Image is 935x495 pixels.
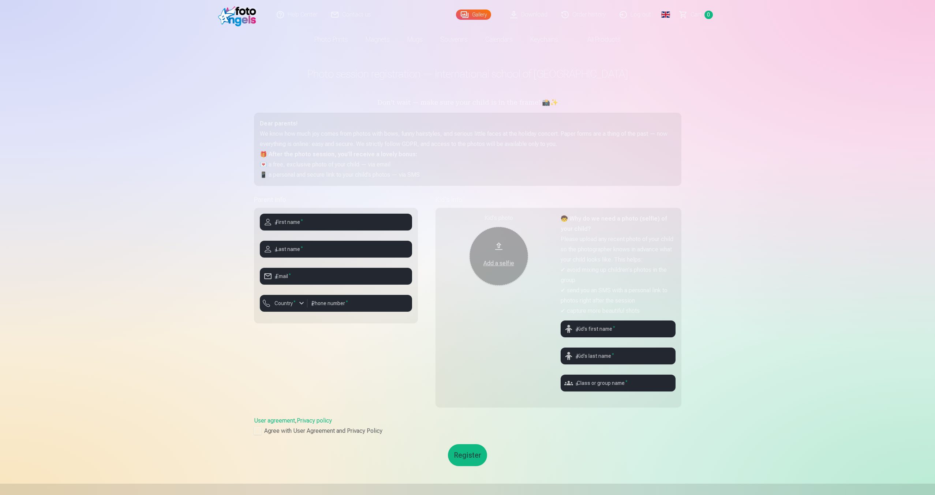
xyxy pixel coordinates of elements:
[561,285,676,306] p: ✔ send you an SMS with a personal link to photos right after the session
[561,306,676,316] p: ✔ capture more beautiful shots
[561,234,676,265] p: Please upload any recent photo of your child so the photographer knows in advance what your child...
[704,11,713,19] span: 0
[399,29,431,50] a: Mugs
[691,10,702,19] span: Сart
[254,195,418,205] h5: Parent info
[254,416,681,435] div: ,
[254,427,681,435] label: Agree with User Agreement and Privacy Policy
[260,160,676,170] p: 💌 a free, exclusive photo of your child — via email
[521,29,567,50] a: Keychains
[260,170,676,180] p: 📱 a personal and secure link to your child’s photos — via SMS
[456,10,491,20] a: Gallery
[470,227,528,285] button: Add a selfie
[477,259,521,268] div: Add a selfie
[254,417,295,424] a: User agreement
[254,67,681,80] h1: Photo session registration — International school of [GEOGRAPHIC_DATA]
[260,120,298,127] strong: Dear parents!
[448,444,487,466] button: Register
[254,98,681,108] h5: Don’t wait — make sure your child is in the frame! 📸✨
[297,417,332,424] a: Privacy policy
[260,151,417,158] strong: 🎁 After the photo session, you’ll receive a lovely bonus:
[476,29,521,50] a: Calendars
[272,300,299,307] label: Country
[260,129,676,149] p: We know how much joy comes from photos with bows, funny hairstyles, and serious little faces at t...
[441,214,556,222] div: Kid's photo
[435,195,681,205] h5: Kid's info
[260,295,307,312] button: Country*
[306,29,357,50] a: Photo prints
[218,3,260,26] img: /fa4
[561,265,676,285] p: ✔ avoid mixing up children's photos in the group
[431,29,476,50] a: Souvenirs
[567,29,629,50] a: All products
[357,29,399,50] a: Magnets
[561,215,667,232] strong: 🧒 Why do we need a photo (selfie) of your child?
